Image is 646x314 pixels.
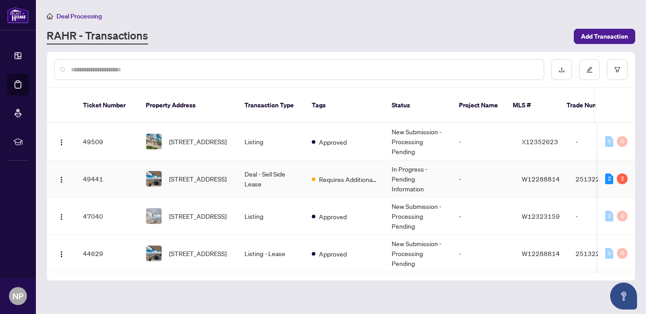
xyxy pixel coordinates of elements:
[607,59,628,80] button: filter
[452,88,506,123] th: Project Name
[568,198,631,235] td: -
[617,211,628,221] div: 0
[617,173,628,184] div: 2
[319,174,377,184] span: Requires Additional Docs
[522,249,560,257] span: W12288814
[605,248,613,259] div: 0
[617,136,628,147] div: 0
[522,175,560,183] span: W12288814
[384,198,452,235] td: New Submission - Processing Pending
[237,88,305,123] th: Transaction Type
[58,213,65,221] img: Logo
[574,29,635,44] button: Add Transaction
[605,173,613,184] div: 2
[139,88,237,123] th: Property Address
[614,66,620,73] span: filter
[7,7,29,23] img: logo
[47,13,53,19] span: home
[76,160,139,198] td: 49441
[54,172,69,186] button: Logo
[384,160,452,198] td: In Progress - Pending Information
[605,136,613,147] div: 0
[506,88,559,123] th: MLS #
[384,88,452,123] th: Status
[452,123,515,160] td: -
[586,66,593,73] span: edit
[237,235,305,272] td: Listing - Lease
[522,137,558,146] span: X12352623
[319,137,347,147] span: Approved
[169,174,227,184] span: [STREET_ADDRESS]
[568,160,631,198] td: 2513222
[58,176,65,183] img: Logo
[568,235,631,272] td: 2513222
[522,212,560,220] span: W12323159
[559,88,622,123] th: Trade Number
[384,235,452,272] td: New Submission - Processing Pending
[58,251,65,258] img: Logo
[305,88,384,123] th: Tags
[452,160,515,198] td: -
[551,59,572,80] button: download
[57,12,102,20] span: Deal Processing
[58,139,65,146] img: Logo
[169,211,227,221] span: [STREET_ADDRESS]
[76,235,139,272] td: 44629
[605,211,613,221] div: 0
[146,246,161,261] img: thumbnail-img
[146,208,161,224] img: thumbnail-img
[146,171,161,186] img: thumbnail-img
[384,123,452,160] td: New Submission - Processing Pending
[76,123,139,160] td: 49509
[581,29,628,44] span: Add Transaction
[568,123,631,160] td: -
[617,248,628,259] div: 0
[54,209,69,223] button: Logo
[47,28,148,44] a: RAHR - Transactions
[237,198,305,235] td: Listing
[169,248,227,258] span: [STREET_ADDRESS]
[237,160,305,198] td: Deal - Sell Side Lease
[146,134,161,149] img: thumbnail-img
[452,198,515,235] td: -
[237,123,305,160] td: Listing
[76,198,139,235] td: 47040
[559,66,565,73] span: download
[54,246,69,261] button: Logo
[76,88,139,123] th: Ticket Number
[610,283,637,310] button: Open asap
[579,59,600,80] button: edit
[452,235,515,272] td: -
[319,212,347,221] span: Approved
[13,290,23,302] span: NP
[319,249,347,259] span: Approved
[54,134,69,149] button: Logo
[169,137,227,146] span: [STREET_ADDRESS]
